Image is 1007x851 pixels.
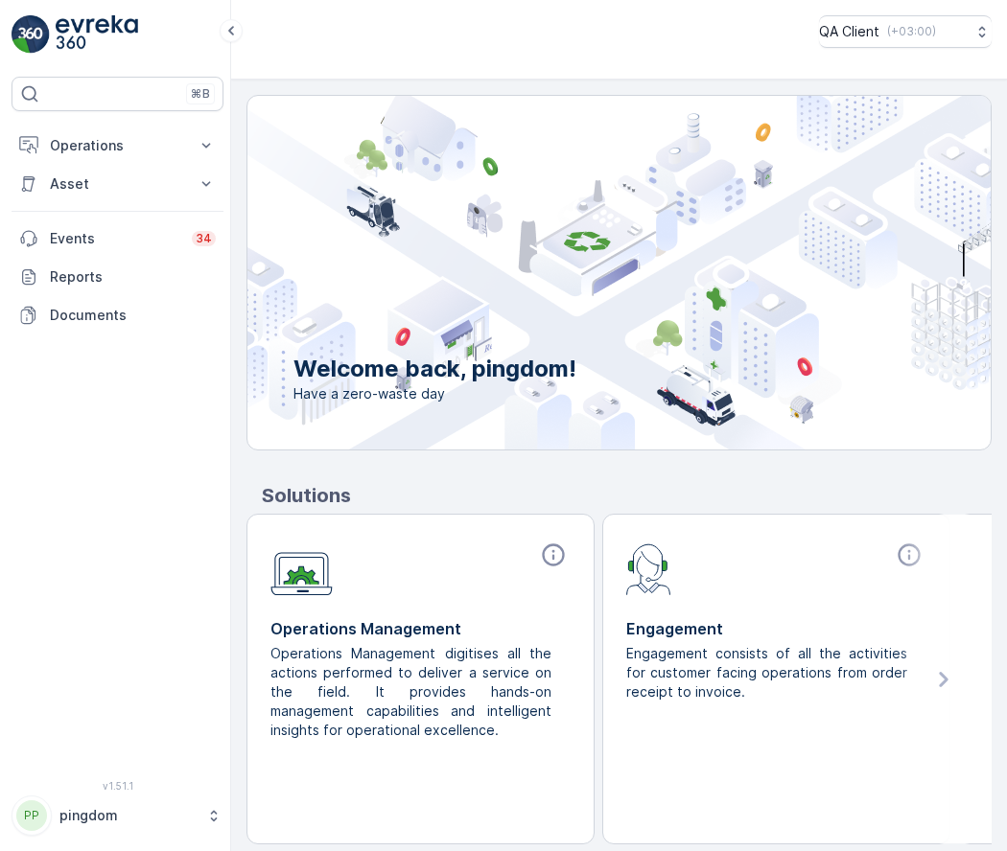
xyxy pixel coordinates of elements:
div: PP [16,800,47,831]
a: Reports [12,258,223,296]
span: Have a zero-waste day [293,384,576,403]
p: Operations [50,136,185,155]
p: Operations Management [270,617,571,640]
img: logo_light-DOdMpM7g.png [56,15,138,54]
img: module-icon [270,541,333,596]
p: Welcome back, pingdom! [293,354,576,384]
p: Documents [50,306,216,325]
img: module-icon [626,541,671,595]
p: 34 [196,231,212,246]
button: PPpingdom [12,795,223,836]
p: Solutions [262,481,992,510]
button: Operations [12,126,223,165]
p: pingdom [59,806,197,825]
p: ( +03:00 ) [887,24,936,39]
p: QA Client [819,22,879,41]
span: v 1.51.1 [12,780,223,792]
p: Asset [50,174,185,194]
p: Events [50,229,180,248]
p: Engagement [626,617,926,640]
a: Documents [12,296,223,334]
p: ⌘B [191,86,210,102]
p: Operations Management digitises all the actions performed to deliver a service on the field. It p... [270,644,555,740]
button: QA Client(+03:00) [819,15,992,48]
p: Reports [50,267,216,287]
img: city illustration [161,96,991,449]
a: Events34 [12,219,223,258]
img: logo [12,15,50,54]
p: Engagement consists of all the activities for customer facing operations from order receipt to in... [626,644,911,701]
button: Asset [12,165,223,203]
